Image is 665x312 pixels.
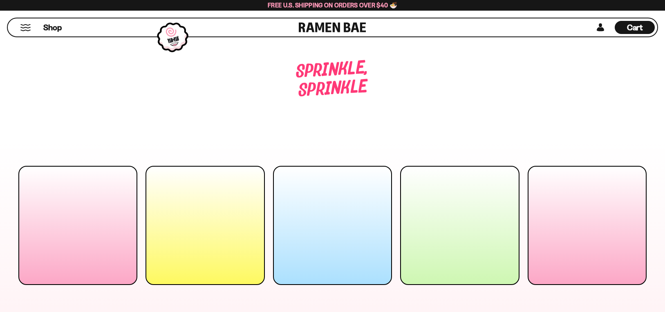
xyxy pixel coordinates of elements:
button: Mobile Menu Trigger [20,24,31,31]
div: Cart [615,18,655,36]
span: Cart [627,23,643,32]
span: Shop [43,22,62,33]
a: Shop [43,21,62,34]
span: Free U.S. Shipping on Orders over $40 🍜 [268,1,397,9]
